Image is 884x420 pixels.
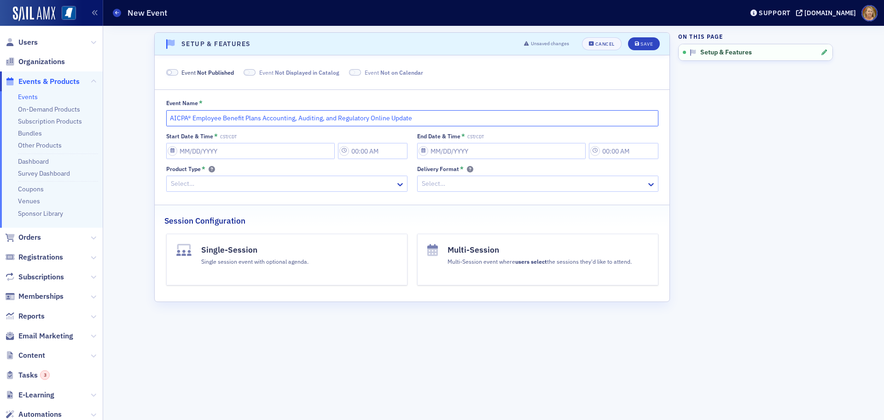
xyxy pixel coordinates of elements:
input: 00:00 AM [338,143,407,159]
h4: Setup & Features [181,39,250,49]
div: Product Type [166,166,201,172]
a: Coupons [18,185,44,193]
div: [DOMAIN_NAME] [804,9,856,17]
a: Venues [18,197,40,205]
img: SailAMX [13,6,55,21]
button: Cancel [582,37,622,50]
span: Reports [18,311,45,321]
span: Profile [861,5,878,21]
span: Not on Calendar [349,69,361,76]
p: Multi-Session event where the sessions they'd like to attend. [448,257,632,266]
div: Event Name [166,100,198,106]
span: Event [259,68,339,77]
div: Start Date & Time [166,133,213,140]
button: Multi-SessionMulti-Session event whereusers selectthe sessions they'd like to attend. [417,234,658,285]
a: Tasks3 [5,370,50,380]
span: Events & Products [18,77,80,87]
a: Other Products [18,141,62,149]
span: Not on Calendar [380,69,423,76]
span: Not Published [166,69,178,76]
span: Event [181,68,234,77]
a: View Homepage [55,6,76,22]
button: [DOMAIN_NAME] [796,10,859,16]
a: Events & Products [5,77,80,87]
span: Tasks [18,370,50,380]
img: SailAMX [62,6,76,20]
span: Not Displayed in Catalog [244,69,256,76]
span: Content [18,350,45,361]
abbr: This field is required [202,166,205,172]
a: Memberships [5,291,64,302]
a: Survey Dashboard [18,169,70,177]
a: E-Learning [5,390,54,400]
button: Save [628,37,660,50]
div: End Date & Time [417,133,460,140]
a: Subscription Products [18,117,82,125]
button: Single-SessionSingle session event with optional agenda. [166,234,407,285]
h4: Multi-Session [448,244,632,256]
span: CST/CDT [467,134,484,140]
b: users select [515,258,547,265]
input: MM/DD/YYYY [417,143,586,159]
span: Subscriptions [18,272,64,282]
a: Dashboard [18,157,49,166]
a: Sponsor Library [18,209,63,218]
h1: New Event [128,7,167,18]
a: Registrations [5,252,63,262]
span: E-Learning [18,390,54,400]
h2: Session Configuration [164,215,245,227]
a: On-Demand Products [18,105,80,113]
a: Users [5,37,38,47]
a: Automations [5,409,62,420]
span: Event [365,68,423,77]
span: Memberships [18,291,64,302]
a: Email Marketing [5,331,73,341]
a: Bundles [18,129,42,137]
div: Support [759,9,791,17]
span: Not Displayed in Catalog [275,69,339,76]
a: Organizations [5,57,65,67]
span: Organizations [18,57,65,67]
div: Cancel [595,41,615,47]
div: Single session event with optional agenda. [201,256,308,266]
span: Orders [18,232,41,243]
h4: Single-Session [201,244,308,256]
div: 3 [40,370,50,380]
a: Reports [5,311,45,321]
a: Content [5,350,45,361]
abbr: This field is required [460,166,464,172]
span: Registrations [18,252,63,262]
span: Users [18,37,38,47]
span: Unsaved changes [531,40,569,47]
abbr: This field is required [199,100,203,106]
span: Email Marketing [18,331,73,341]
span: Setup & Features [700,48,752,57]
a: Subscriptions [5,272,64,282]
h4: On this page [678,32,833,41]
span: Automations [18,409,62,420]
div: Delivery Format [417,166,459,172]
a: Events [18,93,38,101]
a: Orders [5,232,41,243]
abbr: This field is required [214,133,218,139]
input: 00:00 AM [589,143,658,159]
input: MM/DD/YYYY [166,143,335,159]
span: Not Published [197,69,234,76]
span: CST/CDT [220,134,237,140]
div: Save [640,41,653,47]
abbr: This field is required [461,133,465,139]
